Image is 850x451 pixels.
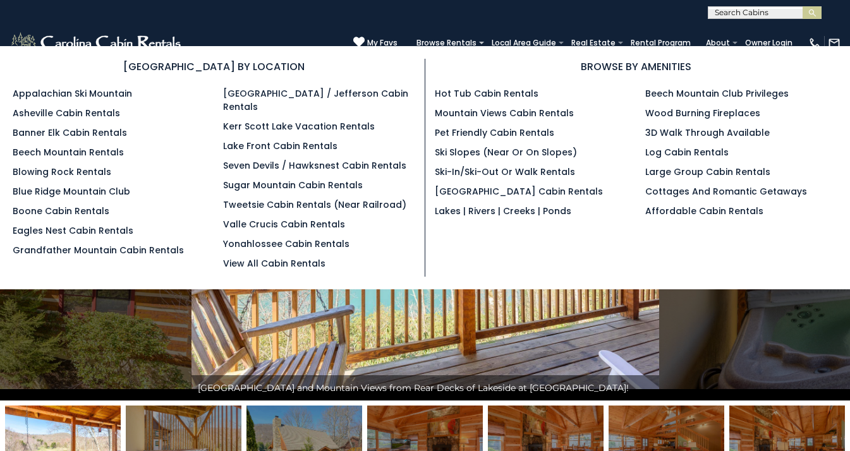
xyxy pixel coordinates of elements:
[13,244,184,256] a: Grandfather Mountain Cabin Rentals
[223,120,375,133] a: Kerr Scott Lake Vacation Rentals
[191,375,659,400] div: [GEOGRAPHIC_DATA] and Mountain Views from Rear Decks of Lakeside at [GEOGRAPHIC_DATA]!
[410,34,483,52] a: Browse Rentals
[435,205,571,217] a: Lakes | Rivers | Creeks | Ponds
[435,185,603,198] a: [GEOGRAPHIC_DATA] Cabin Rentals
[223,218,345,231] a: Valle Crucis Cabin Rentals
[223,257,325,270] a: View All Cabin Rentals
[13,87,132,100] a: Appalachian Ski Mountain
[223,140,337,152] a: Lake Front Cabin Rentals
[435,165,575,178] a: Ski-in/Ski-Out or Walk Rentals
[13,185,130,198] a: Blue Ridge Mountain Club
[13,205,109,217] a: Boone Cabin Rentals
[13,126,127,139] a: Banner Elk Cabin Rentals
[435,146,577,159] a: Ski Slopes (Near or On Slopes)
[223,179,363,191] a: Sugar Mountain Cabin Rentals
[13,59,415,75] h3: [GEOGRAPHIC_DATA] BY LOCATION
[645,205,763,217] a: Affordable Cabin Rentals
[645,146,729,159] a: Log Cabin Rentals
[435,59,838,75] h3: BROWSE BY AMENITIES
[353,36,398,49] a: My Favs
[13,165,111,178] a: Blowing Rock Rentals
[223,159,406,172] a: Seven Devils / Hawksnest Cabin Rentals
[223,198,406,211] a: Tweetsie Cabin Rentals (Near Railroad)
[435,107,574,119] a: Mountain Views Cabin Rentals
[485,34,562,52] a: Local Area Guide
[223,87,408,113] a: [GEOGRAPHIC_DATA] / Jefferson Cabin Rentals
[435,87,538,100] a: Hot Tub Cabin Rentals
[435,126,554,139] a: Pet Friendly Cabin Rentals
[645,165,770,178] a: Large Group Cabin Rentals
[565,34,622,52] a: Real Estate
[828,37,841,49] img: mail-regular-white.png
[9,30,185,56] img: White-1-2.png
[808,37,821,49] img: phone-regular-white.png
[700,34,736,52] a: About
[223,238,349,250] a: Yonahlossee Cabin Rentals
[367,37,398,49] span: My Favs
[13,224,133,237] a: Eagles Nest Cabin Rentals
[645,87,789,100] a: Beech Mountain Club Privileges
[13,146,124,159] a: Beech Mountain Rentals
[739,34,799,52] a: Owner Login
[624,34,697,52] a: Rental Program
[13,107,120,119] a: Asheville Cabin Rentals
[645,107,760,119] a: Wood Burning Fireplaces
[645,185,807,198] a: Cottages and Romantic Getaways
[645,126,770,139] a: 3D Walk Through Available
